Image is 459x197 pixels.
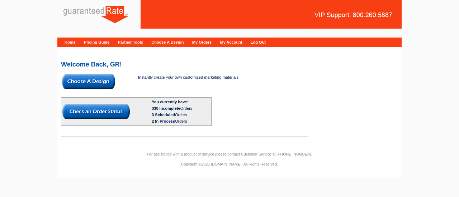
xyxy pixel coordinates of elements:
[152,119,175,123] span: 2 In Process
[152,106,180,110] span: 330 Incomplete
[61,61,398,68] h2: Welcome Back, GR!
[57,151,402,157] p: For assistance with a product or service please contact Customer Service at [PHONE_NUMBER].
[151,40,184,44] a: Choose A Design
[138,75,240,79] span: Instantly create your own customized marketing materials.
[251,40,266,44] a: Log Out
[62,104,130,119] img: button-check-order-status.gif
[220,40,242,44] a: My Account
[192,40,212,44] a: My Orders
[152,105,210,124] div: Orders Orders Orders
[84,40,110,44] a: Pricing Guide
[57,161,402,167] p: Copyright ©2025 [DOMAIN_NAME]. All Rights Reserved.
[65,40,76,44] a: Home
[152,113,175,117] span: 3 Scheduled
[118,40,143,44] a: Partner Tools
[62,74,115,89] img: button-choose-design.gif
[152,100,188,104] b: You currently have:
